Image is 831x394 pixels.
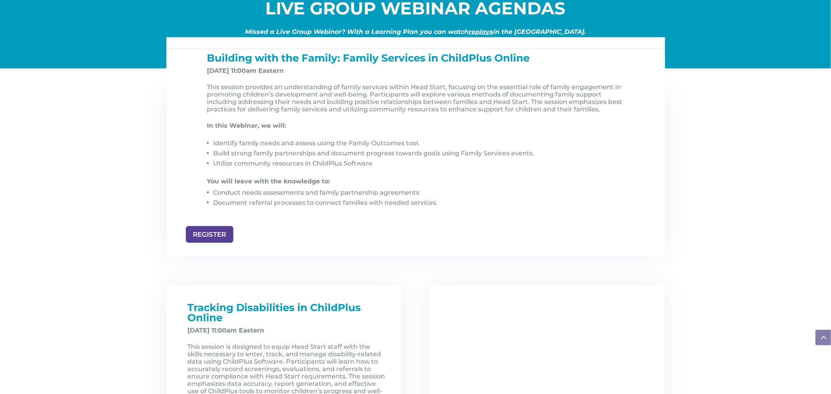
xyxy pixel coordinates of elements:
[207,52,530,64] span: Building with the Family: Family Services in ChildPlus Online
[213,138,630,148] li: Identify family needs and assess using the Family Outcomes tool.
[213,198,630,208] li: Document referral processes to connect families with needed services.
[245,28,586,35] span: Missed a Live Group Webinar? With a Learning Plan you can watch in the [GEOGRAPHIC_DATA].
[186,226,234,243] a: REGISTER
[213,148,630,158] li: Build strong family partnerships and document progress towards goals using Family Services events.
[213,158,630,169] li: Utilize community resources in ChildPlus Software
[469,28,493,35] a: replays
[207,83,630,119] p: This session provides an understanding of family services within Head Start, focusing on the esse...
[207,67,284,74] strong: [DATE] 11:00am Eastern
[213,188,630,198] li: Conduct needs assessments and family partnership agreements
[207,122,286,129] strong: In this Webinar, we will:
[207,178,330,185] strong: You will leave with the knowledge to:
[188,327,265,334] strong: [DATE] 11:00am Eastern
[188,301,361,324] span: Tracking Disabilities in ChildPlus Online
